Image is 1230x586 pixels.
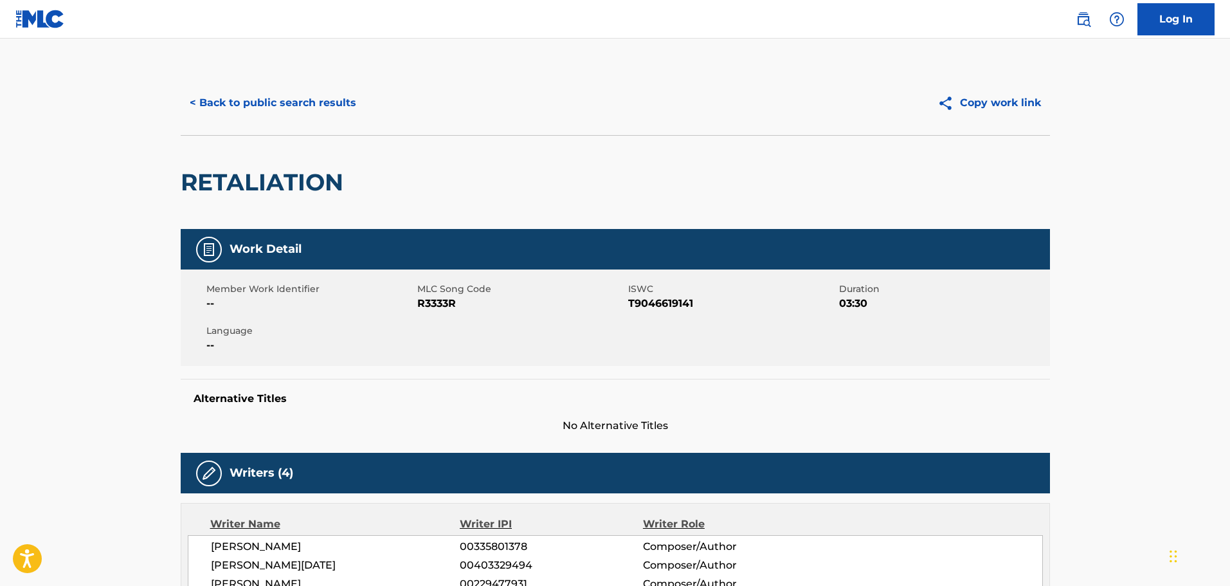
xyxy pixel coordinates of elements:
span: Composer/Author [643,539,809,554]
span: Language [206,324,414,338]
span: -- [206,338,414,353]
img: help [1109,12,1125,27]
img: search [1076,12,1091,27]
span: T9046619141 [628,296,836,311]
span: MLC Song Code [417,282,625,296]
span: 03:30 [839,296,1047,311]
span: 00335801378 [460,539,642,554]
span: ISWC [628,282,836,296]
a: Log In [1137,3,1215,35]
span: -- [206,296,414,311]
img: Work Detail [201,242,217,257]
span: 00403329494 [460,558,642,573]
span: Member Work Identifier [206,282,414,296]
iframe: Chat Widget [1166,524,1230,586]
div: Drag [1170,537,1177,576]
div: Writer Name [210,517,460,532]
a: Public Search [1071,6,1096,32]
button: < Back to public search results [181,87,365,119]
h5: Alternative Titles [194,392,1037,405]
span: Composer/Author [643,558,809,573]
button: Copy work link [928,87,1050,119]
div: Writer IPI [460,517,643,532]
div: Help [1104,6,1130,32]
h5: Writers (4) [230,466,293,481]
img: MLC Logo [15,10,65,28]
h2: RETALIATION [181,168,350,197]
h5: Work Detail [230,242,302,257]
img: Copy work link [937,95,960,111]
span: R3333R [417,296,625,311]
span: [PERSON_NAME][DATE] [211,558,460,573]
img: Writers [201,466,217,481]
span: No Alternative Titles [181,418,1050,434]
span: [PERSON_NAME] [211,539,460,554]
div: Writer Role [643,517,809,532]
span: Duration [839,282,1047,296]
